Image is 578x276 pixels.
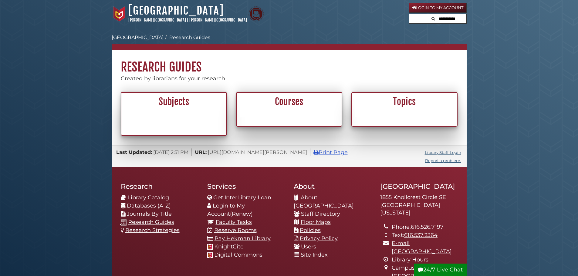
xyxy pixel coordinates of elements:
li: (Renew) [207,202,285,218]
a: Faculty Tasks [216,219,252,225]
span: [DATE] 2:51 PM [153,149,188,155]
img: research-guides-icon-white_37x37.png [120,219,127,226]
button: Search [430,14,437,22]
a: Staff Directory [301,211,340,217]
a: KnightCite [214,243,244,250]
h2: About [294,182,371,191]
a: Users [301,243,316,250]
a: Research Strategies [125,227,180,234]
a: 616.526.7197 [411,224,444,230]
a: Reserve Rooms [214,227,257,234]
a: E-mail [GEOGRAPHIC_DATA] [392,240,452,255]
span: [URL][DOMAIN_NAME][PERSON_NAME] [208,149,307,155]
a: Pay Hekman Library [215,235,271,242]
a: Journals By Title [127,211,172,217]
a: Research Guides [169,35,210,40]
a: Privacy Policy [300,235,338,242]
a: Library Hours [392,256,428,263]
a: About [GEOGRAPHIC_DATA] [294,194,354,209]
img: Calvin favicon logo [207,252,213,258]
a: Library Staff Login [425,150,461,155]
a: [PERSON_NAME][GEOGRAPHIC_DATA] [189,18,247,22]
h2: Topics [355,96,454,108]
address: 1855 Knollcrest Circle SE [GEOGRAPHIC_DATA][US_STATE] [380,194,458,217]
h2: Research [121,182,198,191]
button: 24/7 Live Chat [414,264,467,276]
h2: Courses [240,96,338,108]
img: Calvin favicon logo [207,244,213,250]
i: Search [431,17,435,21]
li: Text: [392,231,457,239]
a: Print Page [313,149,348,156]
nav: breadcrumb [112,34,467,50]
a: Report a problem. [425,158,461,163]
i: Print Page [313,150,319,155]
a: Databases (A-Z) [127,202,171,209]
img: Calvin Theological Seminary [248,6,264,22]
span: | [187,18,188,22]
a: Library Catalog [127,194,169,201]
a: Login to My Account [207,202,245,217]
h2: [GEOGRAPHIC_DATA] [380,182,458,191]
a: Policies [300,227,321,234]
a: Digital Commons [214,251,262,258]
a: Site Index [301,251,328,258]
a: Research Guides [128,219,174,225]
span: Last Updated: [116,149,152,155]
a: 616.537.2364 [404,232,438,238]
img: Calvin University [112,6,127,22]
li: Phone: [392,223,457,231]
a: [GEOGRAPHIC_DATA] [112,35,164,40]
a: Get InterLibrary Loan [213,194,271,201]
a: [PERSON_NAME][GEOGRAPHIC_DATA] [128,18,186,22]
h2: Services [207,182,285,191]
a: Floor Maps [301,219,331,225]
span: Created by librarians for your research. [121,75,226,82]
h1: Research Guides [112,50,467,75]
span: URL: [195,149,207,155]
h2: Subjects [125,96,223,108]
a: Login to My Account [409,3,467,13]
a: [GEOGRAPHIC_DATA] [128,4,224,17]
